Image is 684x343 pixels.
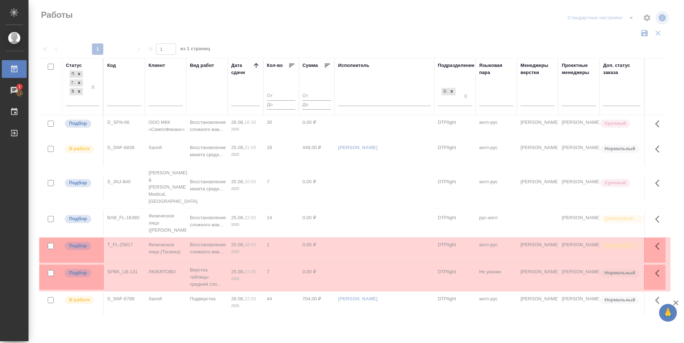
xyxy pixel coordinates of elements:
[69,88,75,95] div: В работе
[267,100,295,109] input: До
[69,87,84,96] div: Подбор, Готов к работе, В работе
[662,305,674,320] span: 🙏
[69,145,90,152] p: В работе
[651,115,668,132] button: Здесь прячутся важные кнопки
[520,62,555,76] div: Менеджеры верстки
[64,268,99,278] div: Можно подбирать исполнителей
[69,179,87,186] p: Подбор
[231,62,253,76] div: Дата сдачи
[14,83,25,90] span: 1
[69,70,84,79] div: Подбор, Готов к работе, В работе
[64,214,99,224] div: Можно подбирать исполнителей
[149,62,165,69] div: Клиент
[651,211,668,228] button: Здесь прячутся важные кнопки
[69,120,87,127] p: Подбор
[651,175,668,192] button: Здесь прячутся важные кнопки
[190,62,214,69] div: Вид работ
[69,242,87,249] p: Подбор
[302,100,331,109] input: До
[441,88,448,95] div: DTPlight
[562,62,596,76] div: Проектные менеджеры
[302,92,331,101] input: От
[267,62,283,69] div: Кол-во
[603,62,641,76] div: Доп. статус заказа
[69,215,87,222] p: Подбор
[651,265,668,282] button: Здесь прячутся важные кнопки
[69,70,75,78] div: Подбор
[64,119,99,128] div: Можно подбирать исполнителей
[479,62,513,76] div: Языковая пара
[659,304,677,322] button: 🙏
[69,79,84,88] div: Подбор, Готов к работе, В работе
[651,238,668,255] button: Здесь прячутся важные кнопки
[267,92,295,101] input: От
[69,79,75,87] div: Готов к работе
[441,87,456,96] div: DTPlight
[651,141,668,158] button: Здесь прячутся важные кнопки
[66,62,82,69] div: Статус
[438,62,475,69] div: Подразделение
[651,292,668,309] button: Здесь прячутся важные кнопки
[64,178,99,188] div: Можно подбирать исполнителей
[107,62,116,69] div: Код
[64,295,99,305] div: Исполнитель выполняет работу
[69,269,87,276] p: Подбор
[69,296,90,304] p: В работе
[2,81,27,99] a: 1
[302,62,318,69] div: Сумма
[64,241,99,251] div: Можно подбирать исполнителей
[338,62,369,69] div: Исполнитель
[64,144,99,154] div: Исполнитель выполняет работу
